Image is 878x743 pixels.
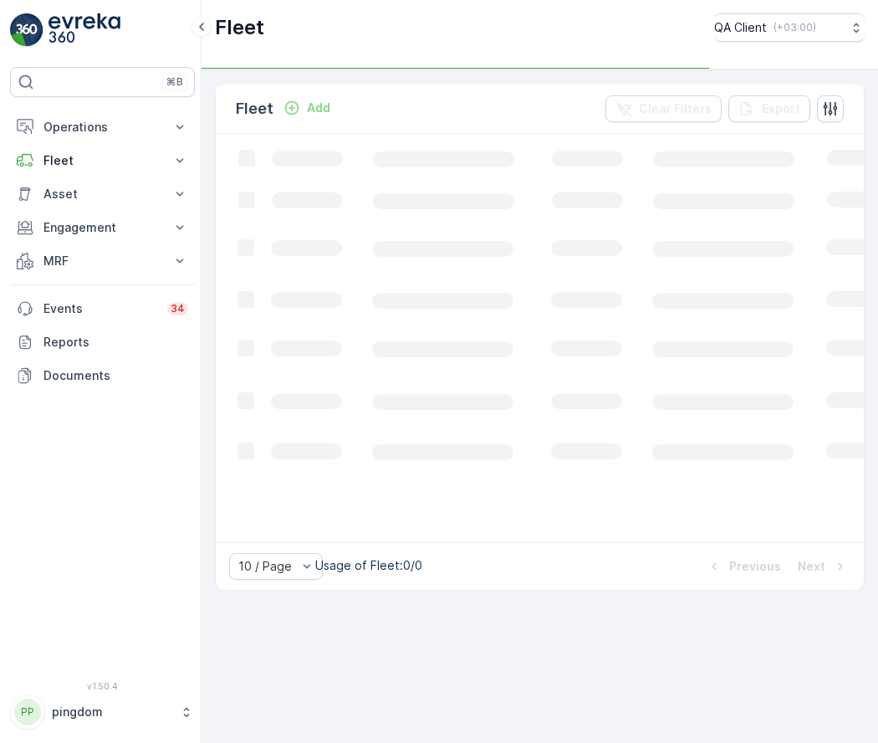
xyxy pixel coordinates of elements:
[43,253,161,269] p: MRF
[796,556,850,576] button: Next
[762,100,800,117] p: Export
[605,95,722,122] button: Clear Filters
[10,177,195,211] button: Asset
[236,97,273,120] p: Fleet
[166,75,183,89] p: ⌘B
[729,558,781,575] p: Previous
[14,699,41,725] div: PP
[43,334,188,351] p: Reports
[43,219,161,236] p: Engagement
[10,13,43,47] img: logo
[639,100,712,117] p: Clear Filters
[10,144,195,177] button: Fleet
[728,95,810,122] button: Export
[43,300,157,317] p: Events
[43,186,161,202] p: Asset
[10,110,195,144] button: Operations
[798,558,825,575] p: Next
[10,292,195,325] a: Events34
[277,98,337,118] button: Add
[52,704,171,720] p: pingdom
[10,681,195,691] span: v 1.50.4
[714,19,767,36] p: QA Client
[307,100,330,116] p: Add
[10,694,195,730] button: PPpingdom
[10,211,195,244] button: Engagement
[315,557,422,574] p: Usage of Fleet : 0/0
[215,14,264,41] p: Fleet
[10,325,195,359] a: Reports
[714,13,865,42] button: QA Client(+03:00)
[10,359,195,392] a: Documents
[10,244,195,278] button: MRF
[43,119,161,136] p: Operations
[171,302,185,315] p: 34
[48,13,120,47] img: logo_light-DOdMpM7g.png
[43,367,188,384] p: Documents
[704,556,783,576] button: Previous
[773,21,816,34] p: ( +03:00 )
[43,152,161,169] p: Fleet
